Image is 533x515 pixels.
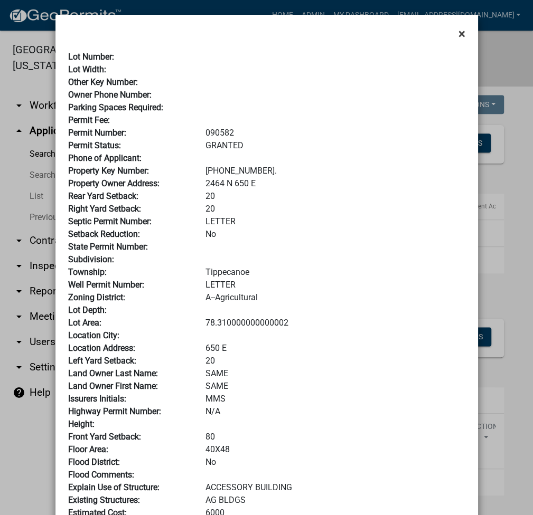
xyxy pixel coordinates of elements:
button: Close [450,19,474,49]
div: 650 E [198,342,473,355]
div: AG BLDGS [198,494,473,507]
b: Height: [68,419,95,429]
b: Right Yard Setback: [68,204,141,214]
div: 2464 N 650 E [198,177,473,190]
b: Land Owner First Name: [68,381,158,391]
b: Front Yard Setback: [68,432,141,442]
div: MMS [198,393,473,405]
b: Lot Depth: [68,305,107,315]
b: Explain Use of Structure: [68,482,160,492]
div: GRANTED [198,139,473,152]
div: ACCESSORY BUILDING [198,481,473,494]
b: Lot Width: [68,64,106,74]
div: N/A [198,405,473,418]
b: Subdivision: [68,254,114,264]
div: SAME [198,380,473,393]
b: Property Owner Address: [68,178,160,188]
b: Septic Permit Number: [68,216,152,226]
div: SAME [198,367,473,380]
div: No [198,228,473,241]
b: Phone of Applicant: [68,153,142,163]
div: 20 [198,355,473,367]
b: Flood Comments: [68,470,134,480]
div: 80 [198,431,473,443]
b: Issurers Initials: [68,394,126,404]
b: Lot Area: [68,318,101,328]
b: Location Address: [68,343,135,353]
b: Existing Structures: [68,495,140,505]
b: Rear Yard Setback: [68,191,138,201]
div: No [198,456,473,469]
div: 78.310000000000002 [198,317,473,329]
b: Location City: [68,330,119,340]
div: 20 [198,203,473,215]
b: Other Key Number: [68,77,138,87]
b: Permit Fee: [68,115,110,125]
span: × [459,26,465,41]
div: [PHONE_NUMBER]. [198,165,473,177]
div: 20 [198,190,473,203]
b: Land Owner Last Name: [68,368,158,378]
b: Left Yard Setback: [68,356,136,366]
b: Flood District: [68,457,120,467]
b: Lot Number: [68,52,114,62]
b: Well Permit Number: [68,280,144,290]
b: Parking Spaces Required: [68,102,163,112]
div: A--Agricultural [198,291,473,304]
b: Floor Area: [68,444,108,454]
b: Setback Reduction: [68,229,140,239]
div: 090582 [198,127,473,139]
b: Owner Phone Number: [68,90,152,100]
div: 40X48 [198,443,473,456]
b: Township: [68,267,107,277]
b: State Permit Number: [68,242,148,252]
div: LETTER [198,279,473,291]
b: Zoning District: [68,292,125,302]
b: Permit Status: [68,140,121,150]
div: LETTER [198,215,473,228]
b: Property Key Number: [68,166,149,176]
b: Permit Number: [68,128,126,138]
b: Highway Permit Number: [68,406,161,416]
div: Tippecanoe [198,266,473,279]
